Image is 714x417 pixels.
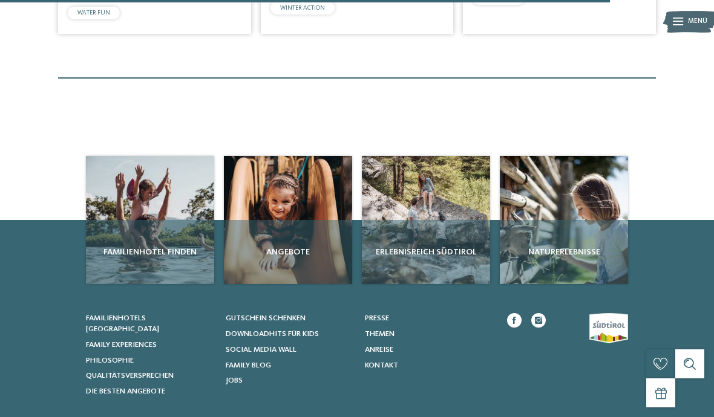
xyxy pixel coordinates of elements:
[226,313,353,324] a: Gutschein schenken
[77,10,110,16] span: WATER FUN
[226,314,306,322] span: Gutschein schenken
[365,361,398,369] span: Kontakt
[224,156,352,284] img: Familienhotels gesucht? Hier findet ihr die besten!
[86,387,165,395] span: Die besten Angebote
[229,246,347,258] span: Angebote
[86,340,214,351] a: Family Experiences
[226,344,353,355] a: Social Media Wall
[500,156,628,284] img: Familienhotels gesucht? Hier findet ihr die besten!
[224,156,352,284] a: Familienhotels gesucht? Hier findet ihr die besten! Angebote
[86,156,214,284] img: Familienhotels gesucht? Hier findet ihr die besten!
[362,156,490,284] a: Familienhotels gesucht? Hier findet ihr die besten! Erlebnisreich Südtirol
[226,375,353,386] a: Jobs
[367,246,485,258] span: Erlebnisreich Südtirol
[226,329,353,340] a: Downloadhits für Kids
[86,156,214,284] a: Familienhotels gesucht? Hier findet ihr die besten! Familienhotel finden
[365,360,493,371] a: Kontakt
[226,346,296,354] span: Social Media Wall
[86,314,159,333] span: Familienhotels [GEOGRAPHIC_DATA]
[365,329,493,340] a: Themen
[86,313,214,335] a: Familienhotels [GEOGRAPHIC_DATA]
[86,355,214,366] a: Philosophie
[86,386,214,397] a: Die besten Angebote
[365,330,395,338] span: Themen
[91,246,209,258] span: Familienhotel finden
[505,246,623,258] span: Naturerlebnisse
[365,344,493,355] a: Anreise
[86,357,134,364] span: Philosophie
[226,330,319,338] span: Downloadhits für Kids
[86,370,214,381] a: Qualitätsversprechen
[226,377,243,384] span: Jobs
[500,156,628,284] a: Familienhotels gesucht? Hier findet ihr die besten! Naturerlebnisse
[280,5,325,11] span: WINTER ACTION
[362,156,490,284] img: Familienhotels gesucht? Hier findet ihr die besten!
[86,372,174,380] span: Qualitätsversprechen
[226,361,271,369] span: Family Blog
[365,313,493,324] a: Presse
[365,314,389,322] span: Presse
[226,360,353,371] a: Family Blog
[86,341,157,349] span: Family Experiences
[365,346,393,354] span: Anreise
